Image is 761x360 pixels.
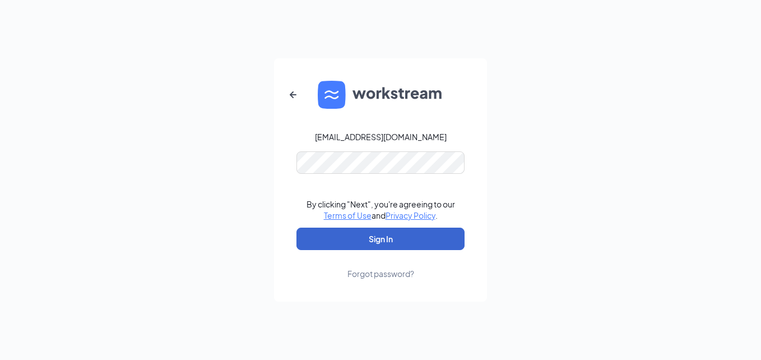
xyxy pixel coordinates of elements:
svg: ArrowLeftNew [286,88,300,101]
button: Sign In [296,228,465,250]
div: By clicking "Next", you're agreeing to our and . [307,199,455,221]
button: ArrowLeftNew [280,81,307,108]
div: [EMAIL_ADDRESS][DOMAIN_NAME] [315,131,447,142]
a: Forgot password? [347,250,414,279]
div: Forgot password? [347,268,414,279]
a: Privacy Policy [386,210,435,220]
a: Terms of Use [324,210,372,220]
img: WS logo and Workstream text [318,81,443,109]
